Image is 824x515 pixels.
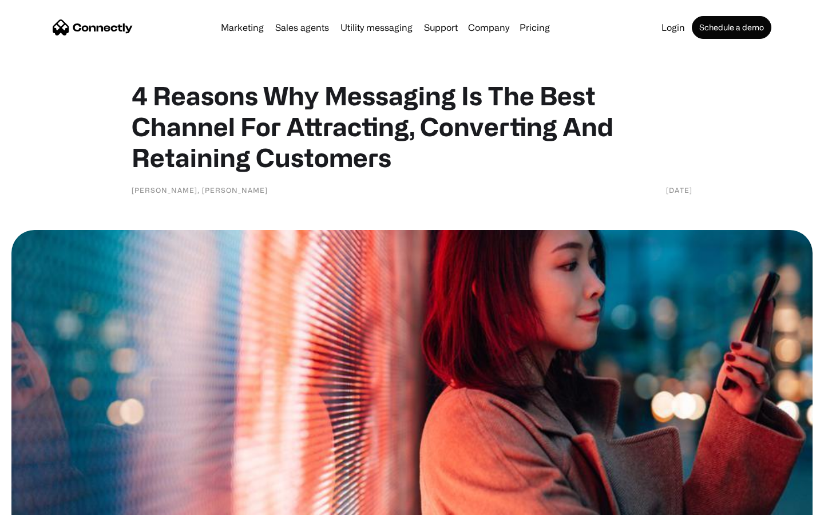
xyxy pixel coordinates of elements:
a: Utility messaging [336,23,417,32]
ul: Language list [23,495,69,511]
a: Support [419,23,462,32]
a: Sales agents [271,23,334,32]
aside: Language selected: English [11,495,69,511]
h1: 4 Reasons Why Messaging Is The Best Channel For Attracting, Converting And Retaining Customers [132,80,692,173]
a: Schedule a demo [692,16,771,39]
div: [DATE] [666,184,692,196]
a: Marketing [216,23,268,32]
div: Company [468,19,509,35]
div: [PERSON_NAME], [PERSON_NAME] [132,184,268,196]
a: Login [657,23,690,32]
a: Pricing [515,23,554,32]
